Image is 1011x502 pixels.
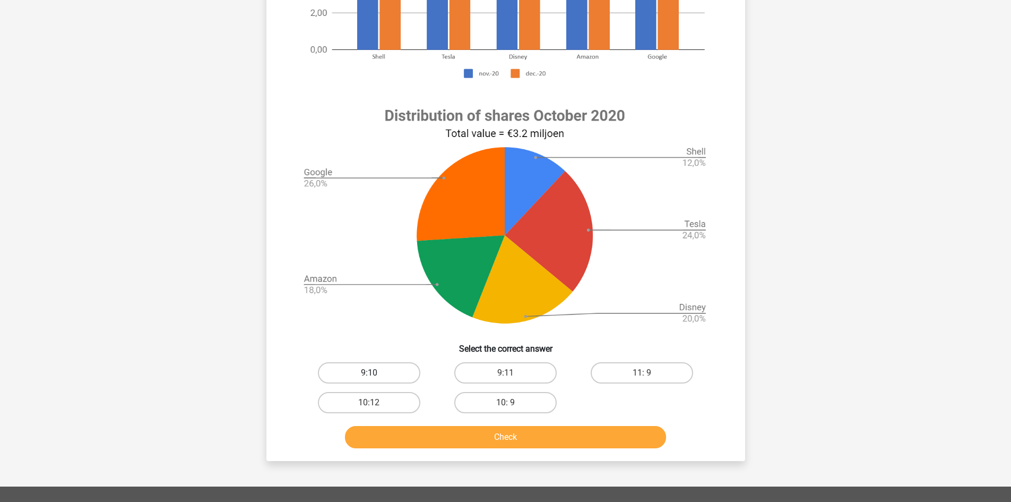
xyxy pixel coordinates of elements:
[454,362,557,384] label: 9:11
[345,426,666,448] button: Check
[318,362,420,384] label: 9:10
[283,335,728,354] h6: Select the correct answer
[454,392,557,413] label: 10: 9
[591,362,693,384] label: 11: 9
[318,392,420,413] label: 10:12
